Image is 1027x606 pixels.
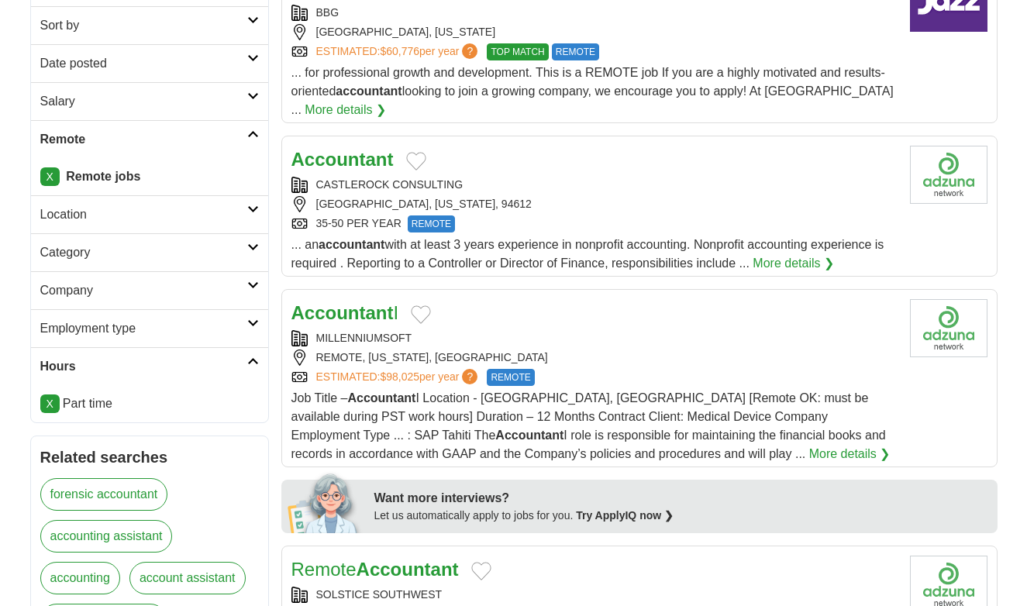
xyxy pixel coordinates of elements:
a: X [40,394,60,413]
a: accounting assistant [40,520,173,553]
strong: accountant [336,84,401,98]
div: MILLENNIUMSOFT [291,330,898,346]
a: ESTIMATED:$98,025per year? [316,369,481,386]
a: AccountantI [291,302,399,323]
a: Employment type [31,309,268,347]
h2: Employment type [40,319,247,338]
span: REMOTE [487,369,534,386]
div: Want more interviews? [374,489,988,508]
div: SOLSTICE SOUTHWEST [291,587,898,603]
strong: Accountant [357,559,459,580]
span: ... for professional growth and development. This is a REMOTE job If you are a highly motivated a... [291,66,894,116]
div: 35-50 PER YEAR [291,215,898,232]
img: Company logo [910,146,987,204]
a: Accountant [291,149,394,170]
a: More details ❯ [809,445,891,463]
strong: accountant [319,238,384,251]
h2: Category [40,243,247,262]
a: X [40,167,60,186]
a: Hours [31,347,268,385]
h2: Date posted [40,54,247,73]
a: RemoteAccountant [291,559,459,580]
button: Add to favorite jobs [406,152,426,170]
span: $60,776 [380,45,419,57]
img: apply-iq-scientist.png [288,471,363,533]
a: Location [31,195,268,233]
span: REMOTE [552,43,599,60]
strong: Accountant [347,391,415,405]
a: ESTIMATED:$60,776per year? [316,43,481,60]
span: ? [462,369,477,384]
button: Add to favorite jobs [411,305,431,324]
div: REMOTE, [US_STATE], [GEOGRAPHIC_DATA] [291,349,898,366]
h2: Salary [40,92,247,111]
span: REMOTE [408,215,455,232]
a: Category [31,233,268,271]
a: Try ApplyIQ now ❯ [576,509,674,522]
div: BBG [291,5,898,21]
strong: Remote jobs [66,170,140,183]
span: ? [462,43,477,59]
h2: Company [40,281,247,300]
div: CASTLEROCK CONSULTING [291,177,898,193]
span: TOP MATCH [487,43,548,60]
div: [GEOGRAPHIC_DATA], [US_STATE] [291,24,898,40]
h2: Remote [40,130,247,149]
strong: Accountant [495,429,563,442]
h2: Related searches [40,446,259,469]
div: [GEOGRAPHIC_DATA], [US_STATE], 94612 [291,196,898,212]
div: Let us automatically apply to jobs for you. [374,508,988,524]
button: Add to favorite jobs [471,562,491,580]
span: $98,025 [380,370,419,383]
h2: Sort by [40,16,247,35]
h2: Location [40,205,247,224]
span: ... an with at least 3 years experience in nonprofit accounting. Nonprofit accounting experience ... [291,238,884,270]
a: Salary [31,82,268,120]
a: account assistant [129,562,246,594]
img: Company logo [910,299,987,357]
a: More details ❯ [305,101,386,119]
a: Date posted [31,44,268,82]
span: Job Title – I Location - [GEOGRAPHIC_DATA], [GEOGRAPHIC_DATA] [Remote OK: must be available durin... [291,391,886,460]
a: Company [31,271,268,309]
li: Part time [40,394,259,413]
a: accounting [40,562,120,594]
strong: Accountant [291,302,394,323]
a: forensic accountant [40,478,168,511]
h2: Hours [40,357,247,376]
a: More details ❯ [753,254,834,273]
a: Sort by [31,6,268,44]
a: Remote [31,120,268,158]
